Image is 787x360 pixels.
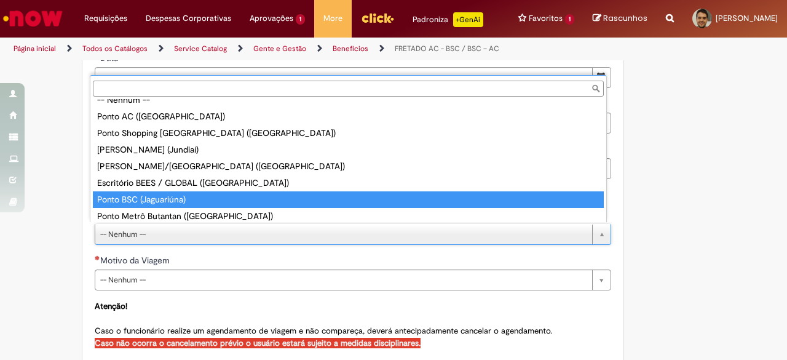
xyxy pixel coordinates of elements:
div: Ponto BSC (Jaguariúna) [93,191,604,208]
ul: ROTA (Pontos) [90,99,606,222]
div: Ponto Shopping [GEOGRAPHIC_DATA] ([GEOGRAPHIC_DATA]) [93,125,604,142]
div: -- Nenhum -- [93,92,604,108]
div: Ponto AC ([GEOGRAPHIC_DATA]) [93,108,604,125]
div: Escritório BEES / GLOBAL ([GEOGRAPHIC_DATA]) [93,175,604,191]
div: [PERSON_NAME] (Jundiaí) [93,142,604,158]
div: [PERSON_NAME]/[GEOGRAPHIC_DATA] ([GEOGRAPHIC_DATA]) [93,158,604,175]
div: Ponto Metrô Butantan ([GEOGRAPHIC_DATA]) [93,208,604,225]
